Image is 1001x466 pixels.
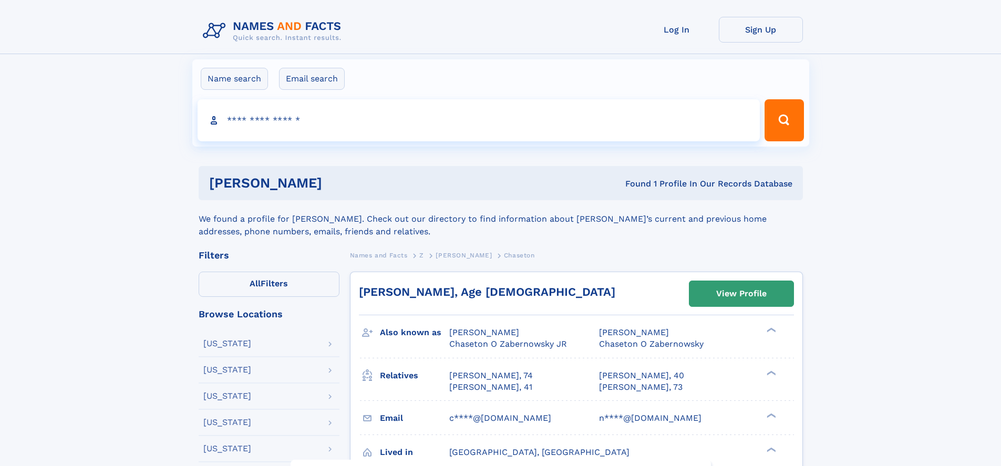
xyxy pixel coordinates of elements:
[203,339,251,348] div: [US_STATE]
[199,200,803,238] div: We found a profile for [PERSON_NAME]. Check out our directory to find information about [PERSON_N...
[199,17,350,45] img: Logo Names and Facts
[380,409,449,427] h3: Email
[689,281,793,306] a: View Profile
[250,278,261,288] span: All
[436,248,492,262] a: [PERSON_NAME]
[203,392,251,400] div: [US_STATE]
[199,251,339,260] div: Filters
[279,68,345,90] label: Email search
[599,339,704,349] span: Chaseton O Zabernowsky
[203,418,251,427] div: [US_STATE]
[449,327,519,337] span: [PERSON_NAME]
[764,369,777,376] div: ❯
[203,366,251,374] div: [US_STATE]
[599,327,669,337] span: [PERSON_NAME]
[209,177,474,190] h1: [PERSON_NAME]
[359,285,615,298] a: [PERSON_NAME], Age [DEMOGRAPHIC_DATA]
[380,443,449,461] h3: Lived in
[449,381,532,393] a: [PERSON_NAME], 41
[201,68,268,90] label: Name search
[199,309,339,319] div: Browse Locations
[473,178,792,190] div: Found 1 Profile In Our Records Database
[764,327,777,334] div: ❯
[199,272,339,297] label: Filters
[419,252,424,259] span: Z
[765,99,803,141] button: Search Button
[599,370,684,381] a: [PERSON_NAME], 40
[203,444,251,453] div: [US_STATE]
[764,412,777,419] div: ❯
[764,446,777,453] div: ❯
[635,17,719,43] a: Log In
[449,339,567,349] span: Chaseton O Zabernowsky JR
[436,252,492,259] span: [PERSON_NAME]
[449,370,533,381] a: [PERSON_NAME], 74
[419,248,424,262] a: Z
[449,447,630,457] span: [GEOGRAPHIC_DATA], [GEOGRAPHIC_DATA]
[504,252,535,259] span: Chaseton
[716,282,767,306] div: View Profile
[380,367,449,385] h3: Relatives
[380,324,449,341] h3: Also known as
[350,248,408,262] a: Names and Facts
[599,381,683,393] a: [PERSON_NAME], 73
[198,99,760,141] input: search input
[719,17,803,43] a: Sign Up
